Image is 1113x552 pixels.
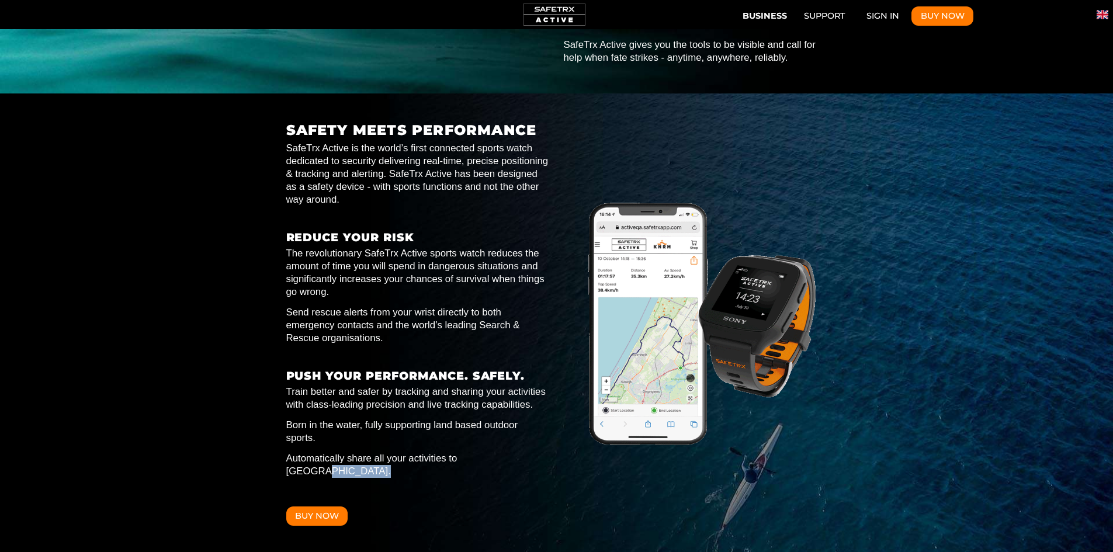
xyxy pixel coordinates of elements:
[564,39,816,63] strong: SafeTrx Active gives you the tools to be visible and call for help when fate strikes - anytime, a...
[286,306,550,345] p: Send rescue alerts from your wrist directly to both emergency contacts and the world’s leading Se...
[286,419,550,445] p: Born in the water, fully supporting land based outdoor sports.
[1097,9,1108,20] button: Change language
[286,142,550,206] p: SafeTrx Active is the world’s first connected sports watch dedicated to security delivering real-...
[857,6,908,26] a: Sign In
[286,123,550,138] h2: SAFETY MEETS PERFORMANCE
[286,231,550,244] h3: REDUCE YOUR RISK
[286,386,550,411] p: Train better and safer by tracking and sharing your activities with class-leading precision and l...
[286,370,550,382] h3: PUSH YOUR PERFORMANCE. SAFELY.
[286,506,348,526] button: Buy Now
[795,6,854,26] a: Support
[738,5,791,24] button: Business
[286,452,550,478] p: Automatically share all your activities to [GEOGRAPHIC_DATA].
[911,6,973,26] button: Buy Now
[286,247,550,298] p: The revolutionary SafeTrx Active sports watch reduces the amount of time you will spend in danger...
[1097,9,1108,20] img: en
